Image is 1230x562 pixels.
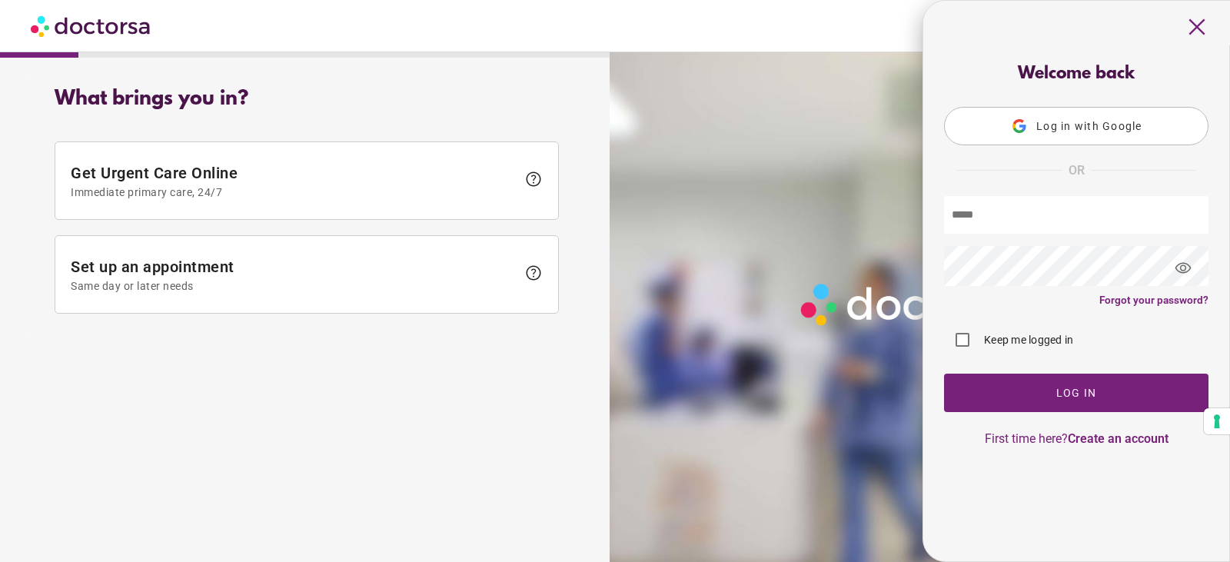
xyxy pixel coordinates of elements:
span: close [1182,12,1212,42]
a: Forgot your password? [1099,294,1208,306]
button: Log In [944,374,1208,412]
span: help [524,264,543,282]
span: Log In [1056,387,1097,399]
div: What brings you in? [55,88,559,111]
img: Doctorsa.com [31,8,152,43]
div: Welcome back [944,65,1208,84]
span: Immediate primary care, 24/7 [71,186,517,198]
button: Log in with Google [944,107,1208,145]
img: Logo-Doctorsa-trans-White-partial-flat.png [794,277,1040,331]
span: Get Urgent Care Online [71,164,517,198]
span: Set up an appointment [71,258,517,292]
span: visibility [1162,248,1204,289]
span: Same day or later needs [71,280,517,292]
span: Log in with Google [1036,120,1142,132]
span: OR [1069,161,1085,181]
a: Create an account [1068,431,1168,446]
button: Your consent preferences for tracking technologies [1204,408,1230,434]
p: First time here? [944,431,1208,446]
label: Keep me logged in [981,332,1073,348]
span: help [524,170,543,188]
